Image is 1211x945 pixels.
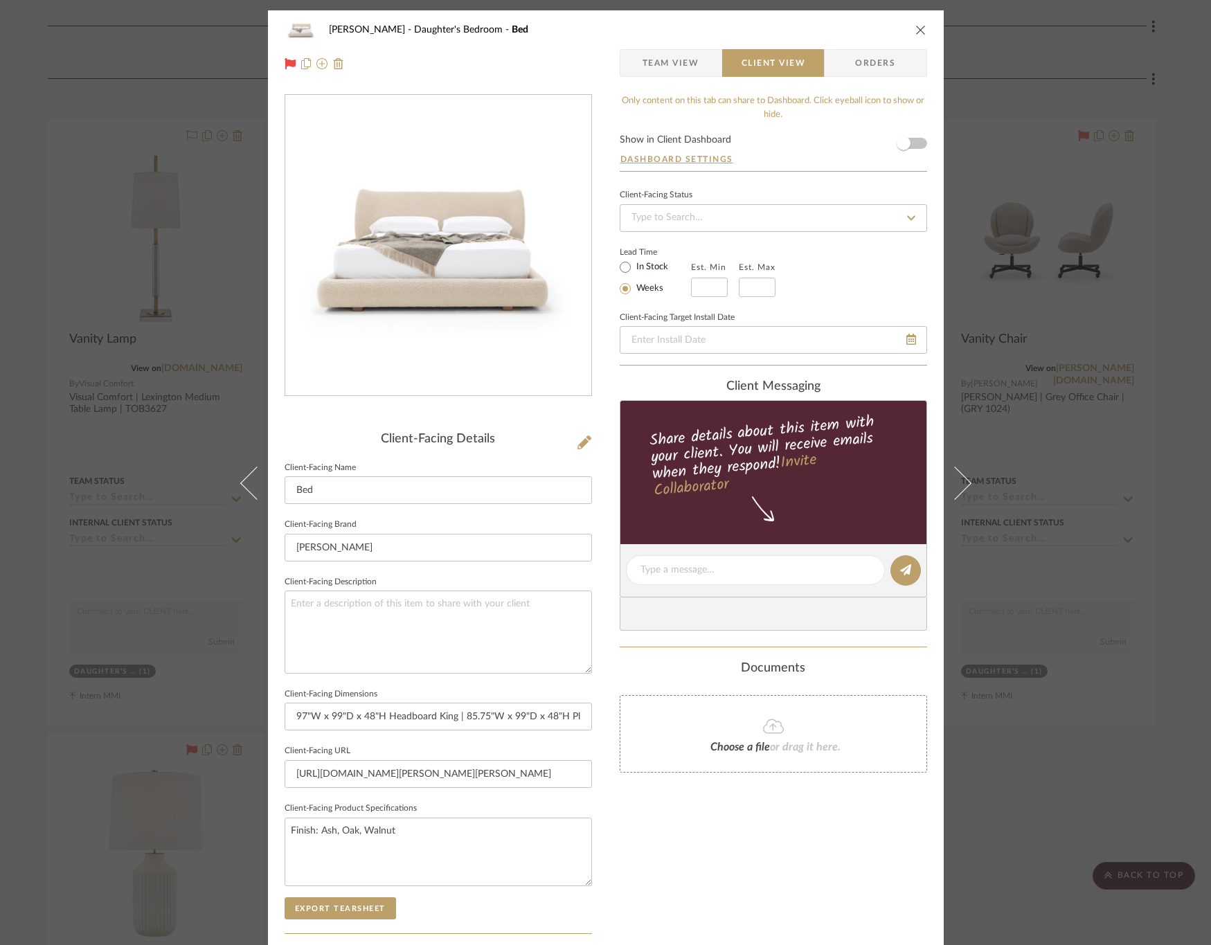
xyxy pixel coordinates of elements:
[840,49,911,77] span: Orders
[285,534,592,561] input: Enter Client-Facing Brand
[691,262,726,272] label: Est. Min
[620,661,927,676] div: Documents
[285,465,356,471] label: Client-Facing Name
[742,49,805,77] span: Client View
[634,261,668,273] label: In Stock
[620,326,927,354] input: Enter Install Date
[285,691,377,698] label: Client-Facing Dimensions
[285,897,396,919] button: Export Tearsheet
[285,748,350,755] label: Client-Facing URL
[770,741,841,753] span: or drag it here.
[620,204,927,232] input: Type to Search…
[620,314,735,321] label: Client-Facing Target Install Date
[643,49,699,77] span: Team View
[915,24,927,36] button: close
[285,141,591,351] img: 01b49120-572a-4997-9078-f2642333c3bf_436x436.jpg
[414,25,512,35] span: Daughter's Bedroom
[620,94,927,121] div: Only content on this tab can share to Dashboard. Click eyeball icon to show or hide.
[285,703,592,730] input: Enter item dimensions
[285,521,357,528] label: Client-Facing Brand
[710,741,770,753] span: Choose a file
[285,760,592,788] input: Enter item URL
[285,476,592,504] input: Enter Client-Facing Item Name
[512,25,528,35] span: Bed
[620,153,734,165] button: Dashboard Settings
[285,805,417,812] label: Client-Facing Product Specifications
[285,141,591,351] div: 0
[620,192,692,199] div: Client-Facing Status
[618,410,929,503] div: Share details about this item with your client. You will receive emails when they respond!
[285,16,318,44] img: 01b49120-572a-4997-9078-f2642333c3bf_48x40.jpg
[285,432,592,447] div: Client-Facing Details
[634,282,663,295] label: Weeks
[739,262,775,272] label: Est. Max
[329,25,414,35] span: [PERSON_NAME]
[620,379,927,395] div: client Messaging
[333,58,344,69] img: Remove from project
[285,579,377,586] label: Client-Facing Description
[620,246,691,258] label: Lead Time
[620,258,691,297] mat-radio-group: Select item type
